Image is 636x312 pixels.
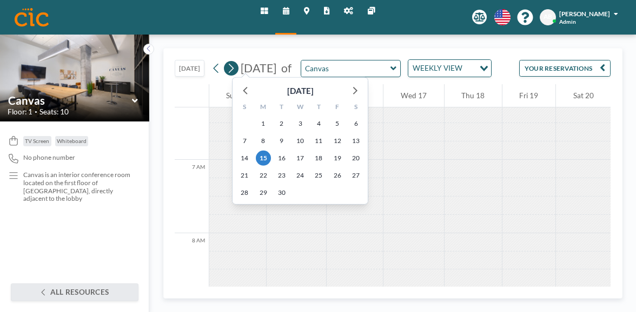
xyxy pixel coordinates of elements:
p: Canvas is an interior conference room located on the first floor of [GEOGRAPHIC_DATA], directly a... [23,171,131,203]
span: No phone number [23,154,75,162]
div: Thu 18 [445,84,502,107]
div: Fri 19 [502,84,555,107]
div: S [347,101,365,115]
div: T [273,101,291,115]
span: Friday, September 26, 2025 [330,168,345,183]
button: All resources [11,283,138,301]
span: WEEKLY VIEW [410,62,464,74]
div: 7 AM [175,160,209,233]
span: Tuesday, September 9, 2025 [274,133,289,148]
div: S [235,101,254,115]
span: [PERSON_NAME] [559,10,610,18]
span: Tuesday, September 23, 2025 [274,168,289,183]
span: Thursday, September 25, 2025 [311,168,326,183]
span: Wednesday, September 3, 2025 [293,116,308,131]
span: Monday, September 15, 2025 [256,151,271,166]
span: Monday, September 1, 2025 [256,116,271,131]
span: Sunday, September 21, 2025 [237,168,252,183]
span: Monday, September 29, 2025 [256,185,271,200]
img: organization-logo [15,8,49,26]
span: Saturday, September 20, 2025 [348,151,363,166]
span: Friday, September 12, 2025 [330,133,345,148]
div: Sat 20 [556,84,611,107]
div: 6 AM [175,87,209,160]
button: [DATE] [175,60,204,77]
span: Thursday, September 4, 2025 [311,116,326,131]
span: Thursday, September 18, 2025 [311,151,326,166]
div: M [254,101,272,115]
div: Search for option [408,60,491,76]
span: Whiteboard [57,138,87,145]
div: T [309,101,328,115]
span: Wednesday, September 17, 2025 [293,151,308,166]
span: Tuesday, September 30, 2025 [274,185,289,200]
input: Canvas [8,94,132,107]
span: Admin [559,18,576,25]
span: Sunday, September 28, 2025 [237,185,252,200]
div: Sun 14 [209,84,266,107]
span: Tuesday, September 2, 2025 [274,116,289,131]
span: of [281,61,291,76]
span: Floor: 1 [8,107,32,117]
div: Wed 17 [383,84,443,107]
span: Friday, September 5, 2025 [330,116,345,131]
span: • [35,109,37,115]
span: Monday, September 8, 2025 [256,133,271,148]
span: Tuesday, September 16, 2025 [274,151,289,166]
span: TV Screen [25,138,49,145]
div: [DATE] [287,83,314,98]
input: Canvas [301,60,390,77]
span: Wednesday, September 24, 2025 [293,168,308,183]
input: Search for option [465,62,473,74]
span: Saturday, September 6, 2025 [348,116,363,131]
span: Sunday, September 14, 2025 [237,151,252,166]
span: Wednesday, September 10, 2025 [293,133,308,148]
span: Saturday, September 13, 2025 [348,133,363,148]
button: YOUR RESERVATIONS [519,60,611,77]
span: Sunday, September 7, 2025 [237,133,252,148]
span: Seats: 10 [39,107,69,117]
div: F [328,101,347,115]
span: AB [544,13,552,21]
span: Monday, September 22, 2025 [256,168,271,183]
span: Saturday, September 27, 2025 [348,168,363,183]
span: Friday, September 19, 2025 [330,151,345,166]
div: 8 AM [175,233,209,307]
div: W [291,101,309,115]
span: [DATE] [241,61,276,75]
span: Thursday, September 11, 2025 [311,133,326,148]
